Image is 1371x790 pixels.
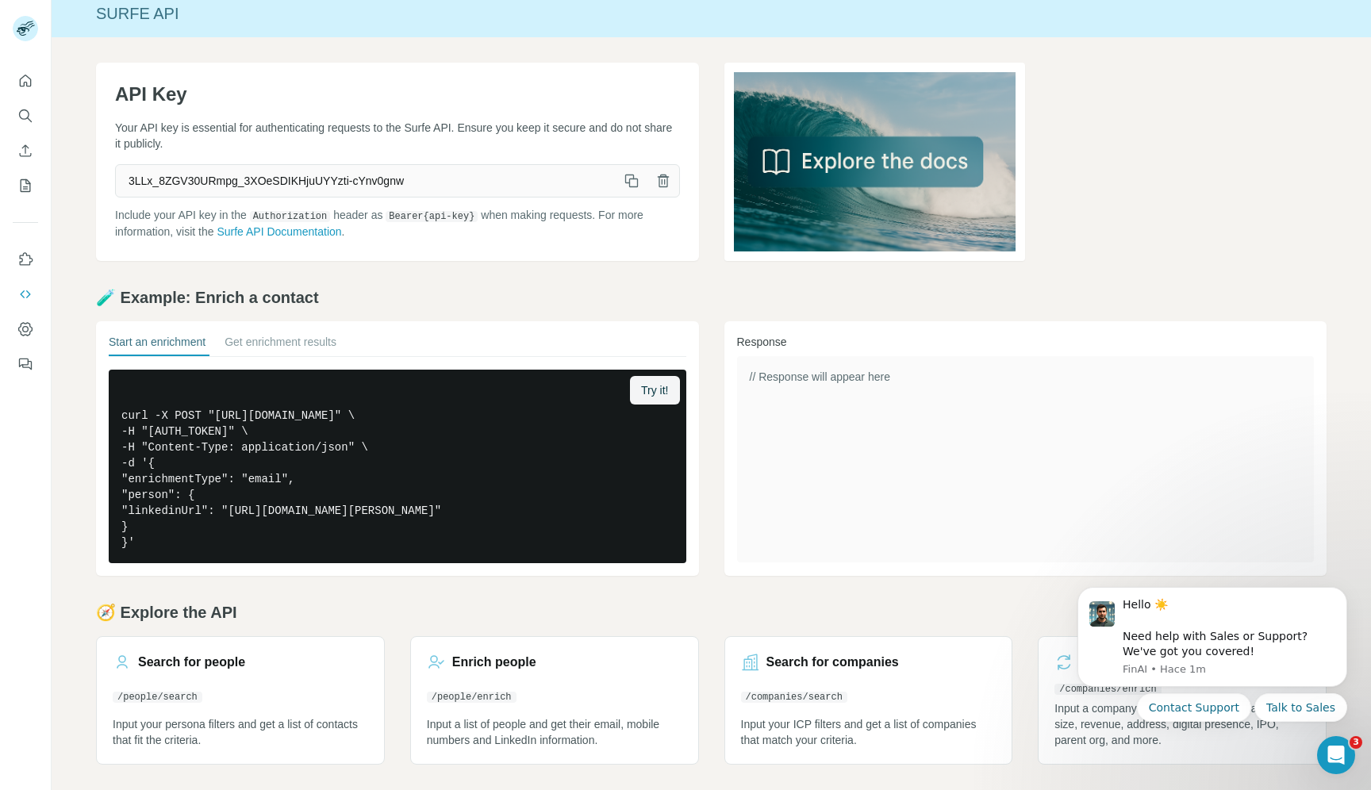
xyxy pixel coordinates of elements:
[750,370,890,383] span: // Response will appear here
[13,315,38,343] button: Dashboard
[13,245,38,274] button: Use Surfe on LinkedIn
[113,716,368,748] p: Input your persona filters and get a list of contacts that fit the criteria.
[13,136,38,165] button: Enrich CSV
[116,167,616,195] span: 3LLx_8ZGV30URmpg_3XOeSDIKHjuUYYzti-cYnv0gnw
[13,350,38,378] button: Feedback
[52,2,1371,25] div: Surfe API
[1054,567,1371,782] iframe: Intercom notifications mensaje
[225,334,336,356] button: Get enrichment results
[13,171,38,200] button: My lists
[641,382,668,398] span: Try it!
[1038,636,1327,765] a: Enrich companies/companies/enrichInput a company to retrieve structured data like size, revenue, ...
[113,692,202,703] code: /people/search
[138,653,245,672] h3: Search for people
[737,334,1315,350] h3: Response
[410,636,699,765] a: Enrich people/people/enrichInput a list of people and get their email, mobile numbers and LinkedI...
[115,82,680,107] h1: API Key
[741,716,997,748] p: Input your ICP filters and get a list of companies that match your criteria.
[741,692,847,703] code: /companies/search
[427,692,517,703] code: /people/enrich
[96,636,385,765] a: Search for people/people/searchInput your persona filters and get a list of contacts that fit the...
[386,211,478,222] code: Bearer {api-key}
[96,286,1327,309] h2: 🧪 Example: Enrich a contact
[250,211,331,222] code: Authorization
[452,653,536,672] h3: Enrich people
[630,376,679,405] button: Try it!
[427,716,682,748] p: Input a list of people and get their email, mobile numbers and LinkedIn information.
[13,280,38,309] button: Use Surfe API
[115,207,680,240] p: Include your API key in the header as when making requests. For more information, visit the .
[217,225,341,238] a: Surfe API Documentation
[13,67,38,95] button: Quick start
[13,102,38,130] button: Search
[724,636,1013,765] a: Search for companies/companies/searchInput your ICP filters and get a list of companies that matc...
[109,334,205,356] button: Start an enrichment
[1317,736,1355,774] iframe: Intercom live chat
[96,601,1327,623] h2: 🧭 Explore the API
[1350,736,1362,749] span: 3
[115,120,680,151] p: Your API key is essential for authenticating requests to the Surfe API. Ensure you keep it secure...
[766,653,899,672] h3: Search for companies
[109,370,686,563] pre: curl -X POST "[URL][DOMAIN_NAME]" \ -H "[AUTH_TOKEN]" \ -H "Content-Type: application/json" \ -d ...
